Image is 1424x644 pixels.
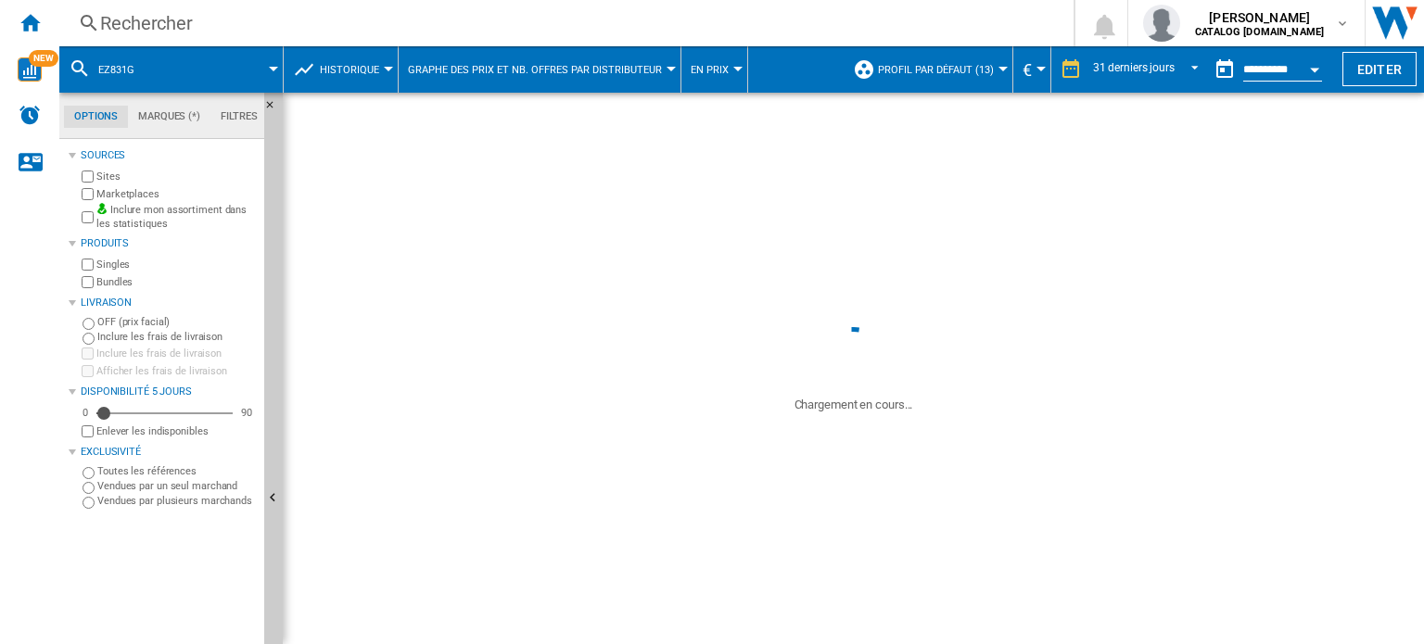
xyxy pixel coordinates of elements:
[19,104,41,126] img: alerts-logo.svg
[1143,5,1180,42] img: profile.jpg
[1195,26,1324,38] b: CATALOG [DOMAIN_NAME]
[1195,8,1324,27] span: [PERSON_NAME]
[18,57,42,82] img: wise-card.svg
[29,50,58,67] span: NEW
[100,10,1025,36] div: Rechercher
